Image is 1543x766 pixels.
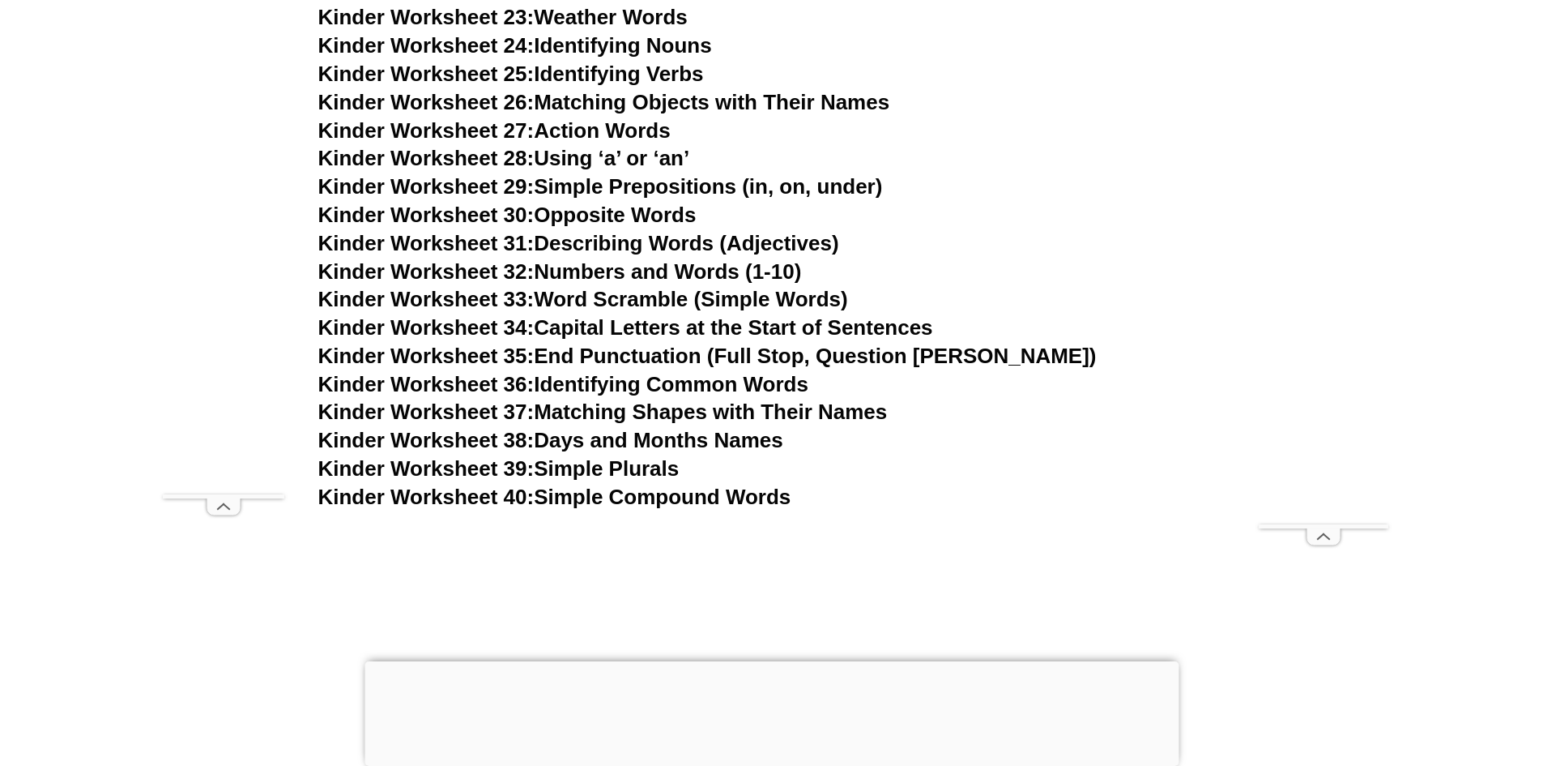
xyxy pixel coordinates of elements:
span: Kinder Worksheet 26: [318,90,535,114]
a: Kinder Worksheet 36:Identifying Common Words [318,372,808,396]
a: Kinder Worksheet 26:Matching Objects with Their Names [318,90,890,114]
a: Kinder Worksheet 37:Matching Shapes with Their Names [318,400,888,424]
a: Kinder Worksheet 32:Numbers and Words (1-10) [318,259,802,284]
a: Kinder Worksheet 27:Action Words [318,118,671,143]
a: Kinder Worksheet 34:Capital Letters at the Start of Sentences [318,315,933,340]
span: Kinder Worksheet 23: [318,5,535,29]
a: Kinder Worksheet 23:Weather Words [318,5,688,29]
a: Kinder Worksheet 28:Using ‘a’ or ‘an’ [318,146,690,170]
a: Kinder Worksheet 39:Simple Plurals [318,456,680,481]
span: Kinder Worksheet 36: [318,372,535,396]
a: Kinder Worksheet 38:Days and Months Names [318,428,783,452]
span: Kinder Worksheet 28: [318,146,535,170]
span: Kinder Worksheet 33: [318,287,535,311]
span: Kinder Worksheet 29: [318,174,535,199]
span: Kinder Worksheet 32: [318,259,535,284]
span: Kinder Worksheet 34: [318,315,535,340]
span: Kinder Worksheet 25: [318,62,535,86]
iframe: Chat Widget [1273,583,1543,766]
a: Kinder Worksheet 29:Simple Prepositions (in, on, under) [318,174,883,199]
span: Kinder Worksheet 30: [318,203,535,227]
a: Kinder Worksheet 24:Identifying Nouns [318,33,712,58]
a: Kinder Worksheet 40:Simple Compound Words [318,485,791,509]
span: Kinder Worksheet 24: [318,33,535,58]
a: Kinder Worksheet 31:Describing Words (Adjectives) [318,231,839,255]
span: Kinder Worksheet 39: [318,456,535,481]
a: Kinder Worksheet 35:End Punctuation (Full Stop, Question [PERSON_NAME]) [318,344,1097,368]
span: Kinder Worksheet 40: [318,485,535,509]
iframe: Advertisement [163,38,284,494]
a: Kinder Worksheet 25:Identifying Verbs [318,62,704,86]
span: Kinder Worksheet 31: [318,231,535,255]
span: Kinder Worksheet 27: [318,118,535,143]
span: Kinder Worksheet 37: [318,400,535,424]
a: Kinder Worksheet 33:Word Scramble (Simple Words) [318,287,848,311]
iframe: Advertisement [1259,38,1388,524]
iframe: Advertisement [364,661,1179,762]
a: Kinder Worksheet 30:Opposite Words [318,203,697,227]
span: Kinder Worksheet 38: [318,428,535,452]
span: Kinder Worksheet 35: [318,344,535,368]
iframe: Advertisement [318,512,1225,739]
